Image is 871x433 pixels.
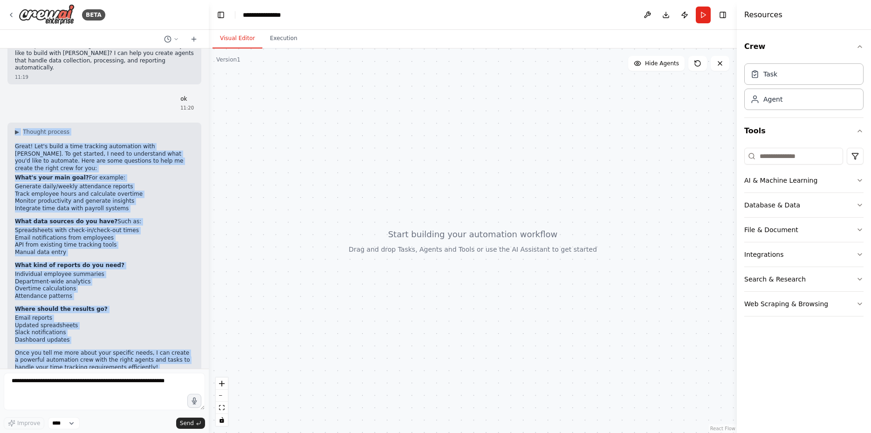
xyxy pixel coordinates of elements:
button: Hide left sidebar [214,8,227,21]
div: Agent [763,95,782,104]
button: Click to speak your automation idea [187,394,201,408]
button: Improve [4,417,44,429]
li: Dashboard updates [15,337,194,344]
button: zoom in [216,378,228,390]
li: Integrate time data with payroll systems [15,205,194,213]
button: Tools [744,118,864,144]
li: Updated spreadsheets [15,322,194,330]
button: fit view [216,402,228,414]
strong: Where should the results go? [15,306,108,312]
button: AI & Machine Learning [744,168,864,192]
span: ▶ [15,128,19,136]
p: What specific time tracking or HR automation tasks would you like to build with [PERSON_NAME]? I ... [15,42,194,71]
li: Overtime calculations [15,285,194,293]
li: API from existing time tracking tools [15,241,194,249]
li: Manual data entry [15,249,194,256]
button: Send [176,418,205,429]
li: Slack notifications [15,329,194,337]
button: Hide Agents [628,56,685,71]
span: Thought process [23,128,69,136]
a: React Flow attribution [710,426,735,431]
button: ▶Thought process [15,128,69,136]
li: Attendance patterns [15,293,194,300]
span: Hide Agents [645,60,679,67]
button: toggle interactivity [216,414,228,426]
span: Improve [17,419,40,427]
button: Search & Research [744,267,864,291]
p: ok [180,96,194,103]
div: Crew [744,60,864,117]
p: Such as: [15,218,194,226]
li: Email notifications from employees [15,234,194,242]
li: Department-wide analytics [15,278,194,286]
li: Email reports [15,315,194,322]
img: Logo [19,4,75,25]
div: Version 1 [216,56,240,63]
li: Spreadsheets with check-in/check-out times [15,227,194,234]
span: Send [180,419,194,427]
li: Monitor productivity and generate insights [15,198,194,205]
div: BETA [82,9,105,21]
p: Once you tell me more about your specific needs, I can create a powerful automation crew with the... [15,350,194,371]
div: 11:19 [15,74,194,81]
button: Crew [744,34,864,60]
strong: What kind of reports do you need? [15,262,124,268]
button: Database & Data [744,193,864,217]
p: Great! Let's build a time tracking automation with [PERSON_NAME]. To get started, I need to under... [15,143,194,172]
strong: What data sources do you have? [15,218,117,225]
p: For example: [15,174,194,182]
button: Start a new chat [186,34,201,45]
button: Switch to previous chat [160,34,183,45]
nav: breadcrumb [243,10,288,20]
button: Hide right sidebar [716,8,729,21]
button: Visual Editor [213,29,262,48]
li: Individual employee summaries [15,271,194,278]
li: Generate daily/weekly attendance reports [15,183,194,191]
button: zoom out [216,390,228,402]
button: Integrations [744,242,864,267]
h4: Resources [744,9,782,21]
div: Task [763,69,777,79]
div: Tools [744,144,864,324]
li: Track employee hours and calculate overtime [15,191,194,198]
button: Execution [262,29,305,48]
button: Web Scraping & Browsing [744,292,864,316]
button: File & Document [744,218,864,242]
div: React Flow controls [216,378,228,426]
strong: What's your main goal? [15,174,89,181]
div: 11:20 [180,104,194,111]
